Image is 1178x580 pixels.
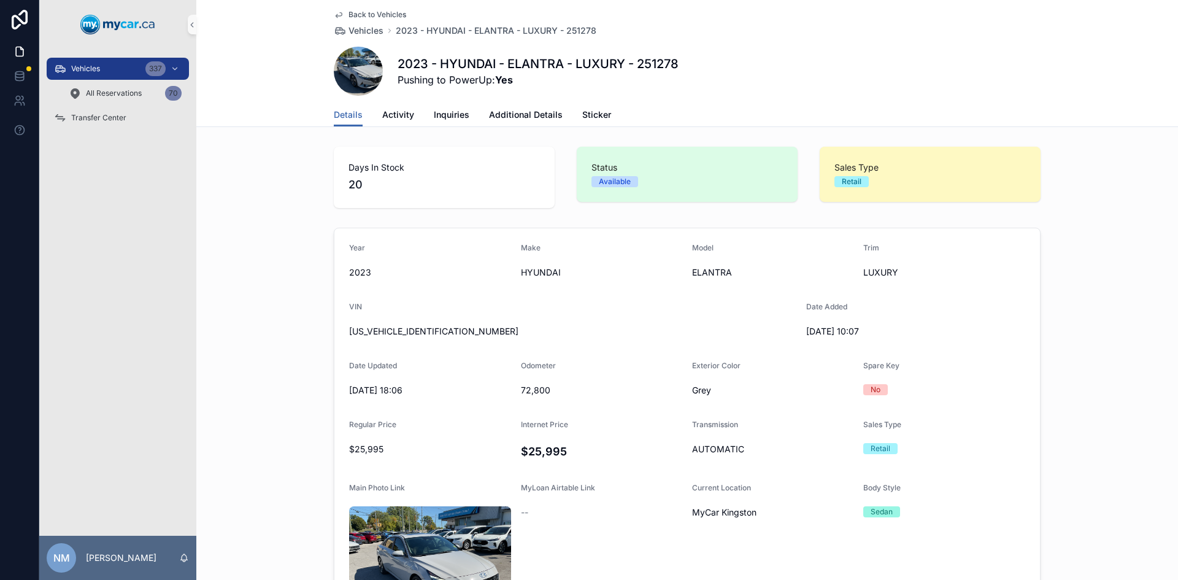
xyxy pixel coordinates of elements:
[871,506,893,517] div: Sedan
[521,384,683,396] span: 72,800
[521,483,595,492] span: MyLoan Airtable Link
[382,104,414,128] a: Activity
[489,104,563,128] a: Additional Details
[348,10,406,20] span: Back to Vehicles
[86,552,156,564] p: [PERSON_NAME]
[692,361,741,370] span: Exterior Color
[521,266,683,279] span: HYUNDAI
[348,161,540,174] span: Days In Stock
[349,325,796,338] span: [US_VEHICLE_IDENTIFICATION_NUMBER]
[521,420,568,429] span: Internet Price
[348,25,383,37] span: Vehicles
[145,61,166,76] div: 337
[806,325,968,338] span: [DATE] 10:07
[863,420,901,429] span: Sales Type
[71,113,126,123] span: Transfer Center
[71,64,100,74] span: Vehicles
[871,384,880,395] div: No
[521,506,528,519] span: --
[334,104,363,127] a: Details
[806,302,847,311] span: Date Added
[692,506,756,519] span: MyCar Kingston
[349,443,511,455] span: $25,995
[349,243,365,252] span: Year
[349,302,362,311] span: VIN
[382,109,414,121] span: Activity
[599,176,631,187] div: Available
[489,109,563,121] span: Additional Details
[349,483,405,492] span: Main Photo Link
[334,25,383,37] a: Vehicles
[521,361,556,370] span: Odometer
[863,483,901,492] span: Body Style
[495,74,513,86] strong: Yes
[863,266,1025,279] span: LUXURY
[39,49,196,145] div: scrollable content
[871,443,890,454] div: Retail
[521,443,683,460] h4: $25,995
[692,420,738,429] span: Transmission
[692,384,853,396] span: Grey
[53,551,70,565] span: NM
[692,266,853,279] span: ELANTRA
[582,104,611,128] a: Sticker
[349,266,511,279] span: 2023
[692,243,714,252] span: Model
[863,243,879,252] span: Trim
[834,161,1026,174] span: Sales Type
[47,107,189,129] a: Transfer Center
[349,361,397,370] span: Date Updated
[334,109,363,121] span: Details
[396,25,596,37] a: 2023 - HYUNDAI - ELANTRA - LUXURY - 251278
[692,443,853,455] span: AUTOMATIC
[582,109,611,121] span: Sticker
[434,104,469,128] a: Inquiries
[80,15,155,34] img: App logo
[591,161,783,174] span: Status
[349,384,511,396] span: [DATE] 18:06
[521,243,541,252] span: Make
[692,483,751,492] span: Current Location
[47,58,189,80] a: Vehicles337
[863,361,899,370] span: Spare Key
[434,109,469,121] span: Inquiries
[348,176,540,193] span: 20
[61,82,189,104] a: All Reservations70
[398,72,679,87] span: Pushing to PowerUp:
[842,176,861,187] div: Retail
[398,55,679,72] h1: 2023 - HYUNDAI - ELANTRA - LUXURY - 251278
[165,86,182,101] div: 70
[86,88,142,98] span: All Reservations
[349,420,396,429] span: Regular Price
[334,10,406,20] a: Back to Vehicles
